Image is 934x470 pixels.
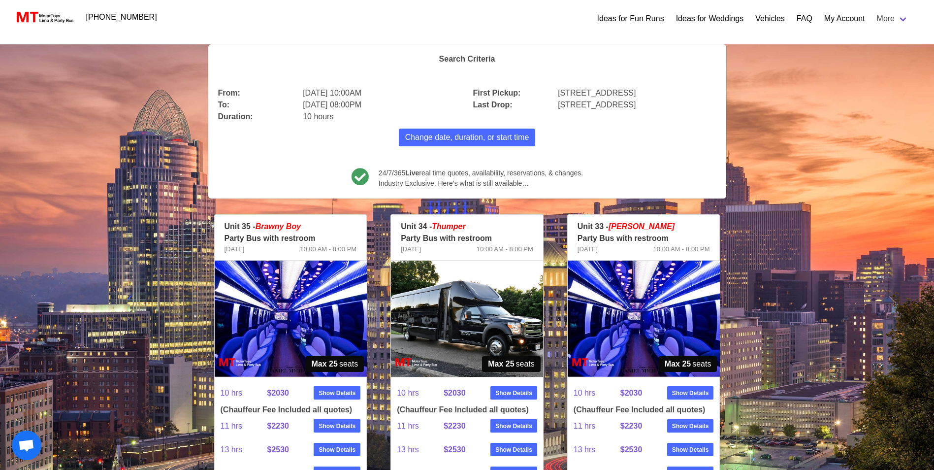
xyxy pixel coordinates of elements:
div: 10 hours [297,105,467,123]
strong: $2530 [267,445,289,454]
a: My Account [824,13,865,25]
b: Duration: [218,112,253,121]
span: 13 hrs [221,438,267,462]
span: seats [306,356,364,372]
h4: (Chauffeur Fee Included all quotes) [221,405,361,414]
strong: $2530 [444,445,466,454]
span: 10 hrs [221,381,267,405]
span: [DATE] [225,244,245,254]
img: 33%2002.jpg [568,261,720,377]
div: [STREET_ADDRESS] [552,93,722,111]
strong: $2230 [444,422,466,430]
p: Unit 34 - [401,221,533,233]
strong: Max 25 [312,358,338,370]
h4: Search Criteria [218,54,716,64]
strong: Show Details [319,389,355,398]
p: Party Bus with restroom [401,233,533,244]
a: More [871,9,914,29]
span: 11 hrs [397,414,444,438]
div: [DATE] 08:00PM [297,93,467,111]
strong: $2230 [267,422,289,430]
a: [PHONE_NUMBER] [80,7,163,27]
span: 10 hrs [574,381,620,405]
p: Party Bus with restroom [225,233,357,244]
span: Change date, duration, or start time [405,132,529,143]
em: Thumper [432,222,465,231]
span: seats [482,356,541,372]
strong: $2530 [620,445,643,454]
span: 24/7/365 real time quotes, availability, reservations, & changes. [379,168,583,178]
span: 13 hrs [397,438,444,462]
strong: $2030 [620,389,643,397]
img: 34%2001.jpg [391,261,543,377]
strong: $2030 [444,389,466,397]
button: Change date, duration, or start time [399,129,536,146]
strong: $2030 [267,389,289,397]
h4: (Chauffeur Fee Included all quotes) [574,405,714,414]
strong: Show Details [495,445,532,454]
strong: Max 25 [665,358,691,370]
a: Open chat [12,431,41,460]
p: Unit 33 - [578,221,710,233]
span: 10 hrs [397,381,444,405]
span: seats [659,356,717,372]
span: 13 hrs [574,438,620,462]
a: FAQ [797,13,812,25]
strong: Show Details [672,445,709,454]
span: Industry Exclusive. Here’s what is still available… [379,178,583,189]
span: 10:00 AM - 8:00 PM [300,244,356,254]
p: Unit 35 - [225,221,357,233]
span: 10:00 AM - 8:00 PM [653,244,710,254]
img: 35%2002.jpg [215,261,367,377]
strong: Show Details [319,422,355,431]
div: [STREET_ADDRESS] [552,81,722,99]
strong: Show Details [495,389,532,398]
a: Ideas for Fun Runs [597,13,664,25]
span: [DATE] [578,244,598,254]
span: 11 hrs [221,414,267,438]
strong: Max 25 [488,358,514,370]
a: Ideas for Weddings [676,13,744,25]
div: [DATE] 10:00AM [297,81,467,99]
img: MotorToys Logo [14,10,74,24]
b: Live [405,169,419,177]
h4: (Chauffeur Fee Included all quotes) [397,405,537,414]
span: [DATE] [401,244,421,254]
em: Brawny Boy [256,222,301,231]
strong: Show Details [495,422,532,431]
p: Party Bus with restroom [578,233,710,244]
strong: $2230 [620,422,643,430]
b: Last Drop: [473,101,513,109]
strong: Show Details [319,445,355,454]
strong: Show Details [672,389,709,398]
span: 11 hrs [574,414,620,438]
b: To: [218,101,230,109]
a: Vehicles [755,13,785,25]
em: [PERSON_NAME] [609,222,675,231]
span: 10:00 AM - 8:00 PM [477,244,533,254]
b: First Pickup: [473,89,521,97]
strong: Show Details [672,422,709,431]
b: From: [218,89,240,97]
